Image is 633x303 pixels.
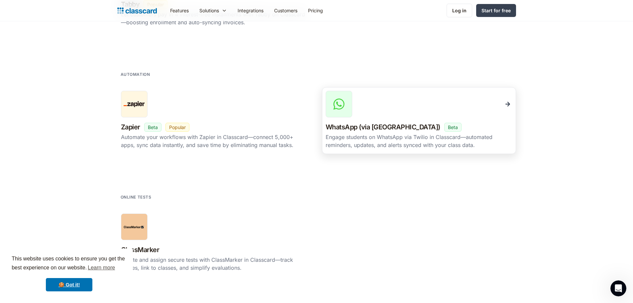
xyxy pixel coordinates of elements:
[610,280,626,296] iframe: Intercom live chat
[117,210,311,277] a: ClassMarkerClassMarkerCreate and assign secure tests with ClassMarker in Classcard—track scores, ...
[121,71,150,77] h2: automation
[447,4,472,17] a: Log in
[476,4,516,17] a: Start for free
[169,124,186,131] div: Popular
[12,255,127,273] span: This website uses cookies to ensure you get the best experience on our website.
[5,248,133,298] div: cookieconsent
[121,121,140,133] h3: Zapier
[124,101,145,107] img: Zapier
[87,263,116,273] a: learn more about cookies
[121,256,308,272] div: Create and assign secure tests with ClassMarker in Classcard—track scores, link to classes, and s...
[481,7,511,14] div: Start for free
[148,124,158,131] div: Beta
[121,194,152,200] h2: online tests
[326,133,512,149] div: Engage students on WhatsApp via Twilio in Classcard—automated reminders, updates, and alerts sync...
[194,3,232,18] div: Solutions
[322,87,516,154] a: WhatsApp (via Twilio)WhatsApp (via [GEOGRAPHIC_DATA])BetaEngage students on WhatsApp via Twilio i...
[199,7,219,14] div: Solutions
[326,121,440,133] h3: WhatsApp (via [GEOGRAPHIC_DATA])
[448,124,458,131] div: Beta
[124,226,145,228] img: ClassMarker
[165,3,194,18] a: Features
[117,87,311,154] a: ZapierZapierBetaPopularAutomate your workflows with Zapier in Classcard—connect 5,000+ apps, sync...
[121,133,308,149] div: Automate your workflows with Zapier in Classcard—connect 5,000+ apps, sync data instantly, and sa...
[452,7,467,14] div: Log in
[269,3,303,18] a: Customers
[117,6,157,15] a: home
[303,3,328,18] a: Pricing
[332,97,346,111] img: WhatsApp (via Twilio)
[121,244,159,256] h3: ClassMarker
[232,3,269,18] a: Integrations
[46,278,92,291] a: dismiss cookie message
